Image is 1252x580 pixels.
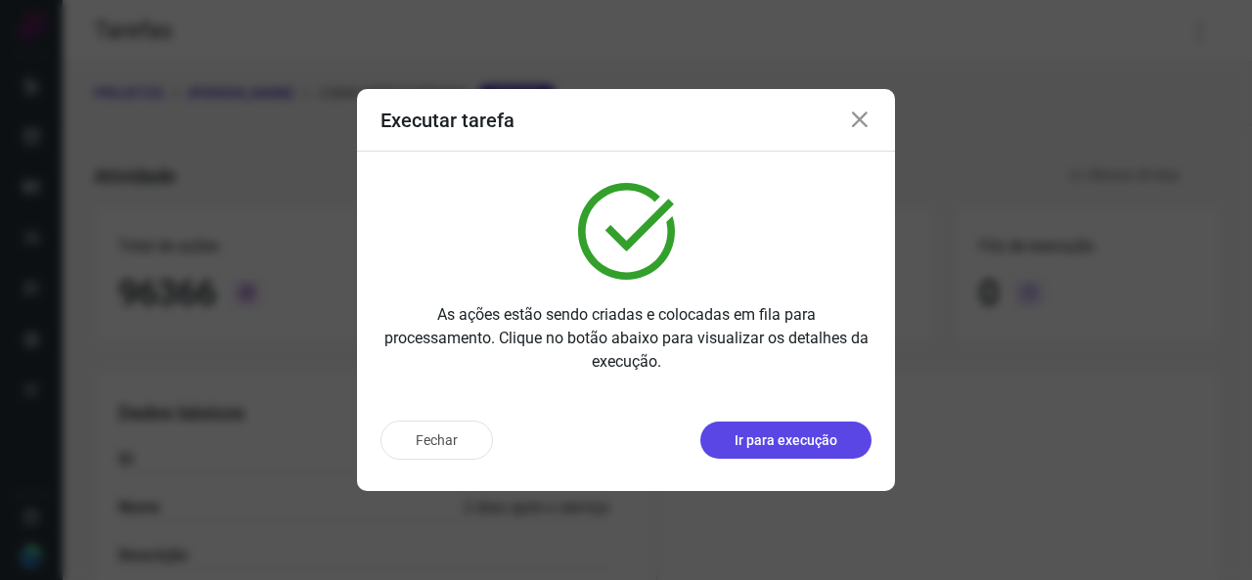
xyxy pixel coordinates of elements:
[380,109,514,132] h3: Executar tarefa
[735,430,837,451] p: Ir para execução
[578,183,675,280] img: verified.svg
[700,422,872,459] button: Ir para execução
[380,421,493,460] button: Fechar
[380,303,872,374] p: As ações estão sendo criadas e colocadas em fila para processamento. Clique no botão abaixo para ...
